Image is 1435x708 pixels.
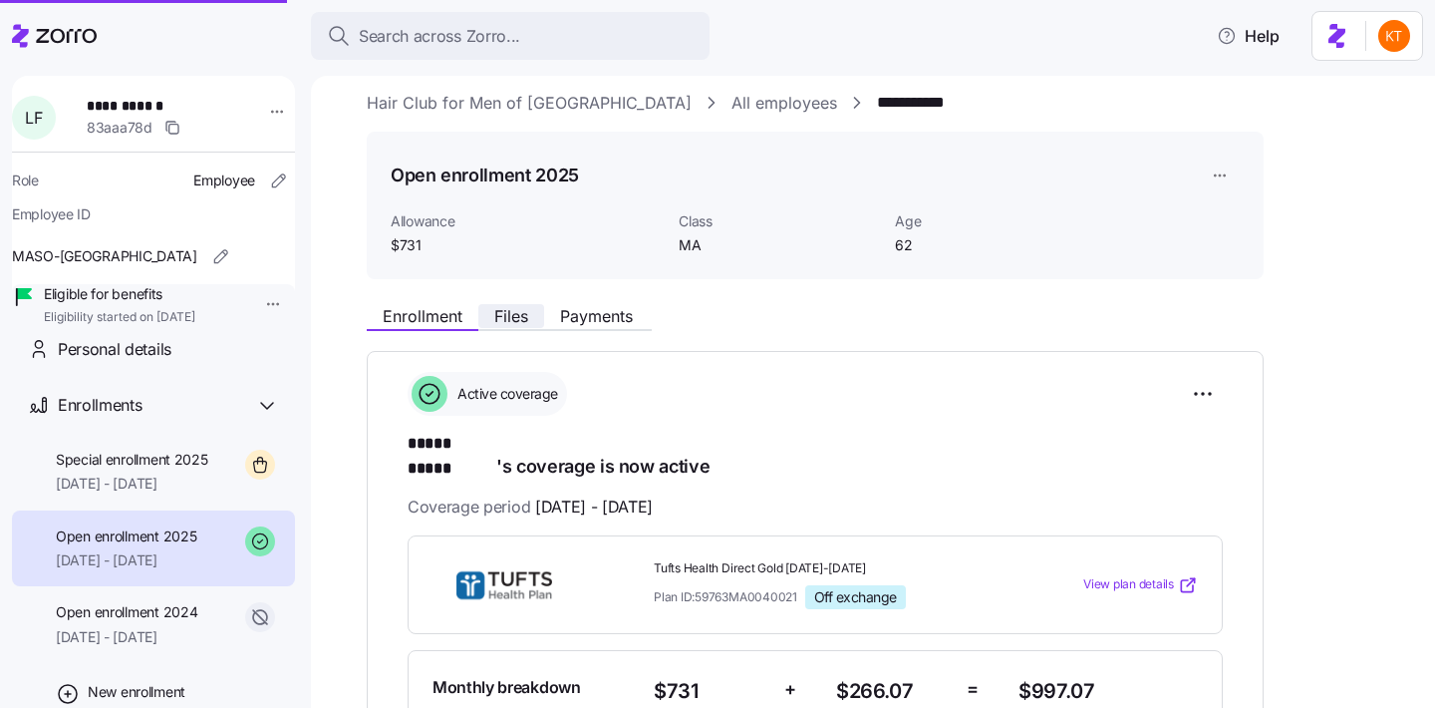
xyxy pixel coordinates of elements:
span: Off exchange [814,588,897,606]
img: aad2ddc74cf02b1998d54877cdc71599 [1378,20,1410,52]
span: $997.07 [1018,675,1198,708]
span: Role [12,171,39,190]
span: $266.07 [836,675,951,708]
h1: Open enrollment 2025 [391,163,579,187]
span: $731 [654,675,768,708]
span: Active coverage [451,384,558,404]
span: Eligible for benefits [44,284,195,304]
span: Enrollments [58,393,142,418]
span: Class [679,211,879,231]
span: Search across Zorro... [359,24,520,49]
span: Employee [193,171,255,190]
span: MA [679,235,879,255]
span: = [967,675,979,704]
span: Help [1217,24,1280,48]
span: Monthly breakdown [432,675,581,700]
a: All employees [731,91,837,116]
span: [DATE] - [DATE] [56,550,196,570]
a: Hair Club for Men of [GEOGRAPHIC_DATA] [367,91,692,116]
span: Coverage period [408,495,653,520]
h1: 's coverage is now active [408,432,1223,479]
span: Eligibility started on [DATE] [44,309,195,326]
span: + [784,675,796,704]
button: Search across Zorro... [311,12,710,60]
span: [DATE] - [DATE] [56,474,208,494]
span: Personal details [58,337,171,362]
span: Enrollment [383,308,462,324]
span: MASO-[GEOGRAPHIC_DATA] [12,246,197,266]
span: View plan details [1083,575,1174,594]
a: View plan details [1083,575,1198,595]
span: Tufts Health Direct Gold [DATE]-[DATE] [654,560,1003,577]
span: Payments [560,308,633,324]
span: Files [494,308,528,324]
span: 62 [895,235,1095,255]
span: Open enrollment 2025 [56,527,196,546]
span: Employee ID [12,204,91,224]
span: L F [25,110,42,126]
button: Help [1201,16,1295,56]
span: Open enrollment 2024 [56,602,197,622]
span: Plan ID: 59763MA0040021 [654,588,797,605]
span: Age [895,211,1095,231]
span: [DATE] - [DATE] [56,627,197,647]
span: 83aaa78d [87,118,152,138]
span: New enrollment [88,682,185,702]
span: Allowance [391,211,663,231]
img: THP Direct [432,562,576,608]
span: [DATE] - [DATE] [535,495,653,520]
span: $731 [391,235,663,255]
span: Special enrollment 2025 [56,450,208,470]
